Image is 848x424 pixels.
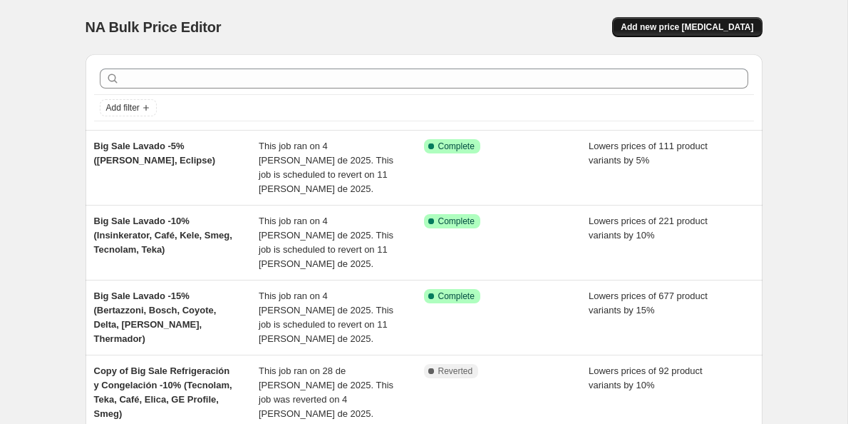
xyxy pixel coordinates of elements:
[100,99,157,116] button: Add filter
[589,365,703,390] span: Lowers prices of 92 product variants by 10%
[94,365,232,419] span: Copy of Big Sale Refrigeración y Congelación -10% (Tecnolam, Teka, Café, Elica, GE Profile, Smeg)
[94,216,232,255] span: Big Sale Lavado -10% (Insinkerator, Café, Kele, Smeg, Tecnolam, Teka)
[438,291,475,302] span: Complete
[438,141,475,152] span: Complete
[589,141,708,166] span: Lowers prices of 111 product variants by 5%
[589,216,708,241] span: Lowers prices of 221 product variants by 10%
[438,216,475,227] span: Complete
[621,21,753,33] span: Add new price [MEDICAL_DATA]
[589,291,708,316] span: Lowers prices of 677 product variants by 15%
[94,141,215,166] span: Big Sale Lavado -5% ([PERSON_NAME], Eclipse)
[259,291,393,344] span: This job ran on 4 [PERSON_NAME] de 2025. This job is scheduled to revert on 11 [PERSON_NAME] de 2...
[94,291,217,344] span: Big Sale Lavado -15% (Bertazzoni, Bosch, Coyote, Delta, [PERSON_NAME], Thermador)
[612,17,762,37] button: Add new price [MEDICAL_DATA]
[259,216,393,269] span: This job ran on 4 [PERSON_NAME] de 2025. This job is scheduled to revert on 11 [PERSON_NAME] de 2...
[106,102,140,113] span: Add filter
[438,365,473,377] span: Reverted
[259,141,393,194] span: This job ran on 4 [PERSON_NAME] de 2025. This job is scheduled to revert on 11 [PERSON_NAME] de 2...
[259,365,393,419] span: This job ran on 28 de [PERSON_NAME] de 2025. This job was reverted on 4 [PERSON_NAME] de 2025.
[86,19,222,35] span: NA Bulk Price Editor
